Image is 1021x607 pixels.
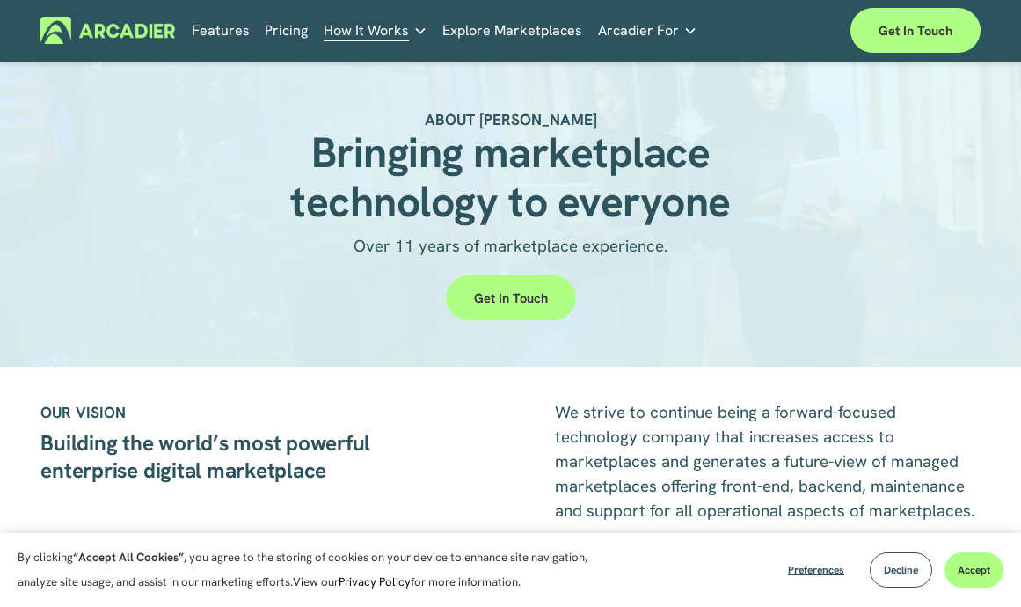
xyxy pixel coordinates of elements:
[192,17,250,44] a: Features
[598,17,697,44] a: folder dropdown
[324,18,409,43] span: How It Works
[442,17,582,44] a: Explore Marketplaces
[265,17,308,44] a: Pricing
[788,563,844,577] span: Preferences
[40,17,175,44] img: Arcadier
[40,403,126,422] strong: OUR VISION
[324,17,427,44] a: folder dropdown
[958,563,990,577] span: Accept
[40,429,375,484] strong: Building the world’s most powerful enterprise digital marketplace
[555,401,975,522] span: We strive to continue being a forward-focused technology company that increases access to marketp...
[18,545,589,595] p: By clicking , you agree to the storing of cookies on your device to enhance site navigation, anal...
[884,563,918,577] span: Decline
[73,550,184,565] strong: “Accept All Cookies”
[944,552,1003,588] button: Accept
[425,110,597,129] strong: ABOUT [PERSON_NAME]
[290,125,730,230] strong: Bringing marketplace technology to everyone
[870,552,932,588] button: Decline
[775,552,857,588] button: Preferences
[354,235,668,257] span: Over 11 years of marketplace experience.
[598,18,679,43] span: Arcadier For
[446,275,576,320] a: Get in touch
[339,574,411,589] a: Privacy Policy
[850,8,981,53] a: Get in touch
